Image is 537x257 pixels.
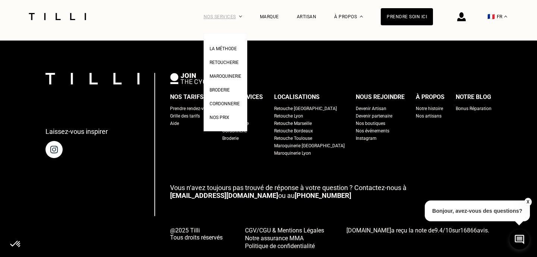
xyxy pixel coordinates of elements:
[245,242,315,250] span: Politique de confidentialité
[245,242,324,250] a: Politique de confidentialité
[222,135,239,142] a: Broderie
[381,8,433,25] a: Prendre soin ici
[274,142,345,150] a: Maroquinerie [GEOGRAPHIC_DATA]
[457,12,466,21] img: icône connexion
[356,112,392,120] a: Devenir partenaire
[434,227,443,234] span: 9.4
[425,200,530,221] p: Bonjour, avez-vous des questions?
[416,91,445,103] div: À propos
[356,135,377,142] a: Instagram
[416,105,443,112] a: Notre histoire
[210,115,229,120] span: Nos prix
[445,227,452,234] span: 10
[210,60,239,65] span: Retoucherie
[274,135,312,142] a: Retouche Toulouse
[460,227,477,234] span: 16866
[356,120,385,127] a: Nos boutiques
[170,192,278,199] a: [EMAIL_ADDRESS][DOMAIN_NAME]
[274,120,312,127] a: Retouche Marseille
[210,113,229,121] a: Nos prix
[26,13,89,20] img: Logo du service de couturière Tilli
[210,44,237,52] a: La Méthode
[210,74,241,79] span: Maroquinerie
[245,235,304,242] span: Notre assurance MMA
[456,105,492,112] a: Bonus Réparation
[170,184,492,199] p: ou au
[356,105,386,112] a: Devenir Artisan
[356,91,405,103] div: Nous rejoindre
[210,58,239,65] a: Retoucherie
[45,73,139,84] img: logo Tilli
[170,120,179,127] a: Aide
[416,112,442,120] a: Nos artisans
[487,13,495,20] span: 🇫🇷
[210,99,240,107] a: Cordonnerie
[297,14,317,19] a: Artisan
[504,16,507,17] img: menu déroulant
[245,234,324,242] a: Notre assurance MMA
[210,46,237,51] span: La Méthode
[170,91,204,103] div: Nos tarifs
[239,16,242,17] img: Menu déroulant
[346,227,391,234] span: [DOMAIN_NAME]
[170,112,200,120] a: Grille des tarifs
[346,227,489,234] span: a reçu la note de sur avis.
[524,198,531,206] button: X
[274,127,313,135] a: Retouche Bordeaux
[45,128,108,135] p: Laissez-vous inspirer
[360,16,363,17] img: Menu déroulant à propos
[170,184,406,192] span: Vous n‘avez toujours pas trouvé de réponse à votre question ? Contactez-nous à
[170,227,223,234] span: @2025 Tilli
[456,91,491,103] div: Notre blog
[170,234,223,241] span: Tous droits réservés
[210,101,240,106] span: Cordonnerie
[210,71,241,79] a: Maroquinerie
[170,73,215,84] img: logo Join The Cycle
[356,127,389,135] a: Nos événements
[210,85,230,93] a: Broderie
[274,150,311,157] a: Maroquinerie Lyon
[170,105,211,112] a: Prendre rendez-vous
[274,105,337,112] a: Retouche [GEOGRAPHIC_DATA]
[210,87,230,93] span: Broderie
[260,14,279,19] a: Marque
[274,112,303,120] a: Retouche Lyon
[45,141,63,158] img: page instagram de Tilli une retoucherie à domicile
[245,226,324,234] a: CGV/CGU & Mentions Légales
[295,192,351,199] a: [PHONE_NUMBER]
[434,227,452,234] span: /
[274,91,320,103] div: Localisations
